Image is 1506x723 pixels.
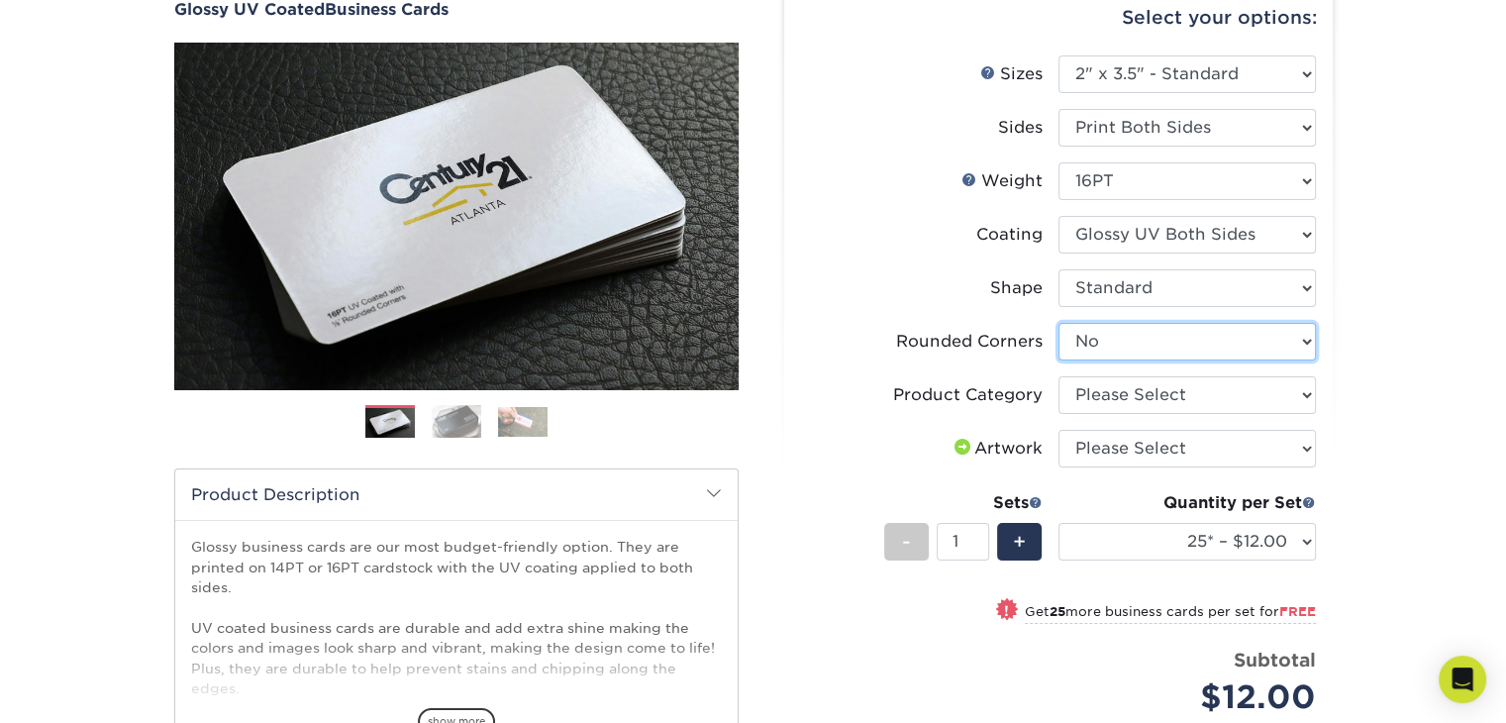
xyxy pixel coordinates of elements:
img: Business Cards 03 [498,407,548,437]
div: Open Intercom Messenger [1439,656,1486,703]
div: Sets [884,491,1043,515]
span: ! [1004,600,1009,621]
div: Coating [976,223,1043,247]
div: Sides [998,116,1043,140]
small: Get more business cards per set for [1025,604,1316,624]
div: Rounded Corners [896,330,1043,354]
img: Business Cards 02 [432,405,481,439]
div: Artwork [951,437,1043,461]
div: Product Category [893,383,1043,407]
div: Weight [961,169,1043,193]
h2: Product Description [175,469,738,520]
span: FREE [1279,604,1316,619]
iframe: Google Customer Reviews [5,663,168,716]
strong: 25 [1050,604,1065,619]
strong: Subtotal [1234,649,1316,671]
span: + [1013,527,1026,557]
div: Shape [990,276,1043,300]
div: Quantity per Set [1058,491,1316,515]
div: $12.00 [1073,673,1316,721]
div: Sizes [980,62,1043,86]
img: Business Cards 01 [365,398,415,448]
span: - [902,527,911,557]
